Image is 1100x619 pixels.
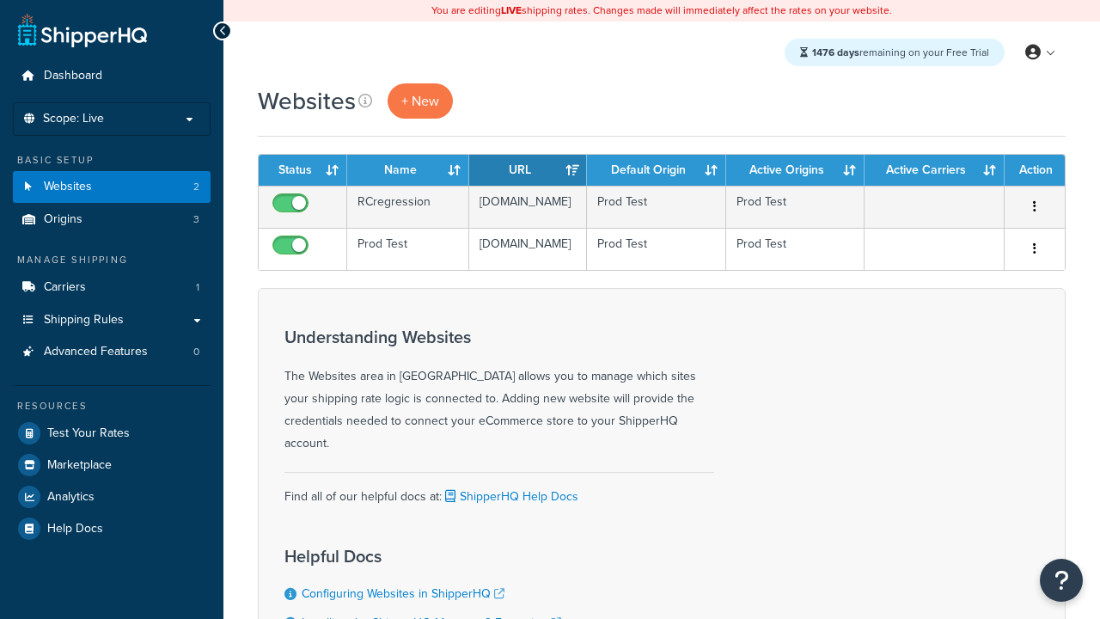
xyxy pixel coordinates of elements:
a: Help Docs [13,513,211,544]
th: Active Carriers: activate to sort column ascending [865,155,1005,186]
th: Action [1005,155,1065,186]
a: Carriers 1 [13,272,211,303]
h1: Websites [258,84,356,118]
span: + New [401,91,439,111]
td: Prod Test [726,228,865,270]
li: Advanced Features [13,336,211,368]
th: Active Origins: activate to sort column ascending [726,155,865,186]
span: 2 [193,180,199,194]
a: ShipperHQ Help Docs [442,487,578,506]
a: Test Your Rates [13,418,211,449]
span: Marketplace [47,458,112,473]
a: Advanced Features 0 [13,336,211,368]
td: Prod Test [587,186,725,228]
span: Scope: Live [43,112,104,126]
a: Marketplace [13,450,211,481]
td: [DOMAIN_NAME] [469,228,587,270]
div: Find all of our helpful docs at: [284,472,714,508]
span: 0 [193,345,199,359]
th: Name: activate to sort column ascending [347,155,469,186]
th: Status: activate to sort column ascending [259,155,347,186]
h3: Helpful Docs [284,547,594,566]
a: + New [388,83,453,119]
th: URL: activate to sort column ascending [469,155,587,186]
li: Origins [13,204,211,236]
span: 3 [193,212,199,227]
td: Prod Test [587,228,725,270]
div: Basic Setup [13,153,211,168]
td: [DOMAIN_NAME] [469,186,587,228]
td: Prod Test [726,186,865,228]
h3: Understanding Websites [284,328,714,346]
a: ShipperHQ Home [18,13,147,47]
a: Shipping Rules [13,304,211,336]
td: RCregression [347,186,469,228]
div: Manage Shipping [13,253,211,267]
li: Carriers [13,272,211,303]
li: Websites [13,171,211,203]
span: 1 [196,280,199,295]
span: Advanced Features [44,345,148,359]
a: Configuring Websites in ShipperHQ [302,585,504,603]
div: The Websites area in [GEOGRAPHIC_DATA] allows you to manage which sites your shipping rate logic ... [284,328,714,455]
a: Analytics [13,481,211,512]
span: Shipping Rules [44,313,124,328]
div: remaining on your Free Trial [785,39,1005,66]
span: Origins [44,212,82,227]
a: Websites 2 [13,171,211,203]
a: Dashboard [13,60,211,92]
div: Resources [13,399,211,414]
span: Carriers [44,280,86,295]
th: Default Origin: activate to sort column ascending [587,155,725,186]
td: Prod Test [347,228,469,270]
button: Open Resource Center [1040,559,1083,602]
strong: 1476 days [812,45,859,60]
span: Test Your Rates [47,426,130,441]
span: Dashboard [44,69,102,83]
span: Websites [44,180,92,194]
span: Analytics [47,490,95,505]
b: LIVE [501,3,522,18]
a: Origins 3 [13,204,211,236]
span: Help Docs [47,522,103,536]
